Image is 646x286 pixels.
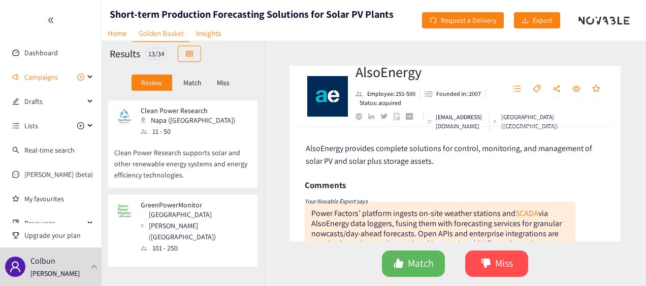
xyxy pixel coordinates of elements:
div: Widget de chat [480,176,646,286]
span: star [592,85,600,94]
button: unordered-list [508,81,526,97]
a: crunchbase [406,113,418,120]
a: [PERSON_NAME] (beta) [24,170,93,179]
span: table [186,50,193,58]
li: Founded in year [420,89,486,98]
span: Request a Delivery [441,15,496,26]
span: Match [408,256,434,271]
button: downloadExport [514,12,560,28]
p: [EMAIL_ADDRESS][DOMAIN_NAME] [436,113,485,131]
a: Insights [190,25,227,41]
p: Match [183,79,202,87]
img: Company Logo [307,76,348,117]
button: table [178,46,201,62]
button: share-alt [547,81,566,97]
button: dislikeMiss [465,251,528,277]
a: Golden Basket [133,25,190,42]
span: Lists [24,116,38,136]
p: Review [141,79,162,87]
h6: Comments [305,177,346,193]
button: tag [528,81,546,97]
span: unordered-list [513,85,521,94]
span: book [12,220,19,227]
span: Export [533,15,553,26]
span: Campaigns [24,67,58,87]
p: GreenPowerMonitor [141,201,244,209]
span: edit [12,98,19,105]
p: Status: acquired [360,98,401,108]
a: Real-time search [24,146,75,155]
p: Employee: 251-500 [367,89,415,98]
span: sound [12,74,19,81]
a: linkedin [368,114,380,120]
a: twitter [380,114,393,119]
a: My favourites [24,189,93,209]
li: Status [356,98,401,108]
div: [GEOGRAPHIC_DATA] ([GEOGRAPHIC_DATA]) [494,113,561,131]
button: eye [567,81,586,97]
h2: AlsoEnergy [356,62,496,82]
li: Employees [356,89,420,98]
span: download [522,17,529,25]
a: google maps [394,113,406,120]
button: likeMatch [382,251,445,277]
p: Founded in: 2007 [436,89,481,98]
a: Dashboard [24,48,58,57]
h2: Results [110,47,140,61]
iframe: Chat Widget [480,176,646,286]
span: plus-circle [77,74,84,81]
div: 101 - 250 [141,242,250,254]
img: Snapshot of the company's website [114,201,135,221]
a: Home [102,25,133,41]
p: [PERSON_NAME] [30,268,80,279]
span: tag [533,85,541,94]
div: [GEOGRAPHIC_DATA][PERSON_NAME] ([GEOGRAPHIC_DATA]) [141,209,250,242]
p: Miss [217,79,230,87]
p: Colbun [30,255,55,267]
img: Snapshot of the company's website [114,106,135,127]
span: Resources [24,213,84,233]
span: Drafts [24,91,84,112]
button: redoRequest a Delivery [422,12,504,28]
div: Power Factors’ platform ingests on‑site weather stations and via AlsoEnergy data loggers, fusing ... [311,208,562,249]
div: 11 - 50 [141,126,241,137]
div: 13 / 34 [145,48,168,60]
span: share-alt [553,85,561,94]
button: star [587,81,605,97]
span: like [394,258,404,270]
span: redo [430,17,437,25]
span: user [9,261,21,273]
i: Your Novable Expert says [305,197,368,205]
h1: Short-term Production Forecasting Solutions for Solar PV Plants [110,7,394,21]
span: trophy [12,232,19,239]
p: Clean Power Research [141,106,235,115]
span: Upgrade your plan [24,225,93,245]
a: website [356,113,368,120]
p: Clean Power Research supports solar and other renewable energy systems and energy efficiency tech... [114,137,251,181]
span: unordered-list [12,122,19,129]
span: AlsoEnergy provides complete solutions for control, monitoring, and management of solar PV and so... [306,143,592,166]
span: plus-circle [77,122,84,129]
span: eye [572,85,580,94]
div: Napa ([GEOGRAPHIC_DATA]) [141,115,241,126]
span: double-left [47,17,54,24]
